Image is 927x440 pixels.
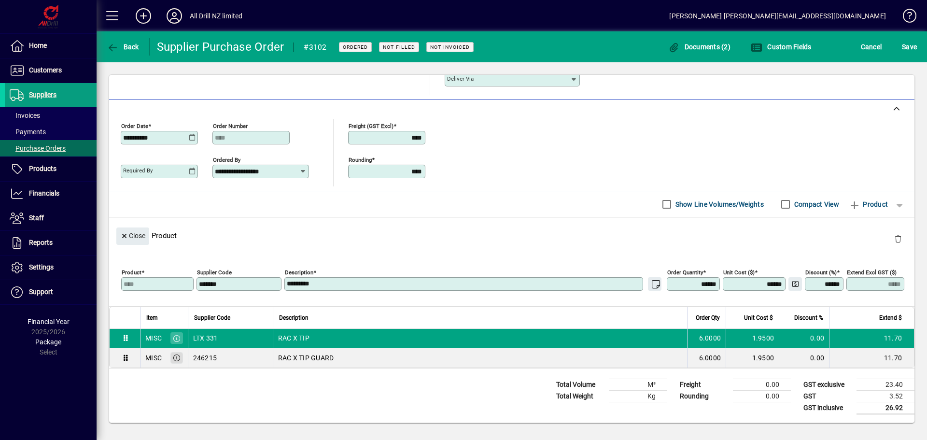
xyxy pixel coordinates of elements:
[5,107,97,124] a: Invoices
[844,196,893,213] button: Product
[751,43,812,51] span: Custom Fields
[107,43,139,51] span: Back
[145,333,162,343] div: MISC
[29,42,47,49] span: Home
[902,39,917,55] span: ave
[779,329,829,348] td: 0.00
[5,206,97,230] a: Staff
[849,197,888,212] span: Product
[190,8,243,24] div: All Drill NZ limited
[687,348,726,368] td: 6.0000
[829,329,914,348] td: 11.70
[723,269,755,275] mat-label: Unit Cost ($)
[675,390,733,402] td: Rounding
[609,390,667,402] td: Kg
[669,8,886,24] div: [PERSON_NAME] [PERSON_NAME][EMAIL_ADDRESS][DOMAIN_NAME]
[733,379,791,390] td: 0.00
[857,379,914,390] td: 23.40
[792,199,839,209] label: Compact View
[861,39,882,55] span: Cancel
[667,269,703,275] mat-label: Order Quantity
[121,122,148,129] mat-label: Order date
[109,218,914,253] div: Product
[29,189,59,197] span: Financials
[122,269,141,275] mat-label: Product
[696,312,720,323] span: Order Qty
[805,269,837,275] mat-label: Discount (%)
[10,112,40,119] span: Invoices
[609,379,667,390] td: M³
[799,402,857,414] td: GST inclusive
[551,379,609,390] td: Total Volume
[879,312,902,323] span: Extend $
[902,43,906,51] span: S
[726,348,779,368] td: 1.9500
[886,234,910,243] app-page-header-button: Delete
[29,288,53,296] span: Support
[748,38,814,56] button: Custom Fields
[29,239,53,246] span: Reports
[551,390,609,402] td: Total Weight
[857,402,914,414] td: 26.92
[675,379,733,390] td: Freight
[29,165,56,172] span: Products
[28,318,70,326] span: Financial Year
[29,66,62,74] span: Customers
[35,338,61,346] span: Package
[120,228,145,244] span: Close
[213,156,240,163] mat-label: Ordered by
[10,144,66,152] span: Purchase Orders
[29,214,44,222] span: Staff
[847,269,897,275] mat-label: Extend excl GST ($)
[279,312,309,323] span: Description
[278,353,334,363] span: RAC X TIP GUARD
[128,7,159,25] button: Add
[665,38,733,56] button: Documents (2)
[5,34,97,58] a: Home
[188,348,273,368] td: 246215
[10,128,46,136] span: Payments
[188,329,273,348] td: LTX 331
[343,44,368,50] span: Ordered
[116,227,149,245] button: Close
[285,269,313,275] mat-label: Description
[896,2,915,33] a: Knowledge Base
[779,348,829,368] td: 0.00
[349,156,372,163] mat-label: Rounding
[857,390,914,402] td: 3.52
[668,43,730,51] span: Documents (2)
[383,44,415,50] span: Not Filled
[5,140,97,156] a: Purchase Orders
[157,39,284,55] div: Supplier Purchase Order
[304,40,326,55] div: #3102
[726,329,779,348] td: 1.9500
[447,75,474,82] mat-label: Deliver via
[687,329,726,348] td: 6.0000
[899,38,919,56] button: Save
[159,7,190,25] button: Profile
[799,390,857,402] td: GST
[829,348,914,368] td: 11.70
[5,157,97,181] a: Products
[29,91,56,99] span: Suppliers
[5,58,97,83] a: Customers
[104,38,141,56] button: Back
[349,122,393,129] mat-label: Freight (GST excl)
[5,124,97,140] a: Payments
[5,280,97,304] a: Support
[5,182,97,206] a: Financials
[744,312,773,323] span: Unit Cost $
[5,231,97,255] a: Reports
[858,38,885,56] button: Cancel
[213,122,248,129] mat-label: Order number
[788,277,802,291] button: Change Price Levels
[674,199,764,209] label: Show Line Volumes/Weights
[29,263,54,271] span: Settings
[794,312,823,323] span: Discount %
[194,312,230,323] span: Supplier Code
[123,167,153,174] mat-label: Required by
[114,231,152,240] app-page-header-button: Close
[5,255,97,280] a: Settings
[733,390,791,402] td: 0.00
[97,38,150,56] app-page-header-button: Back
